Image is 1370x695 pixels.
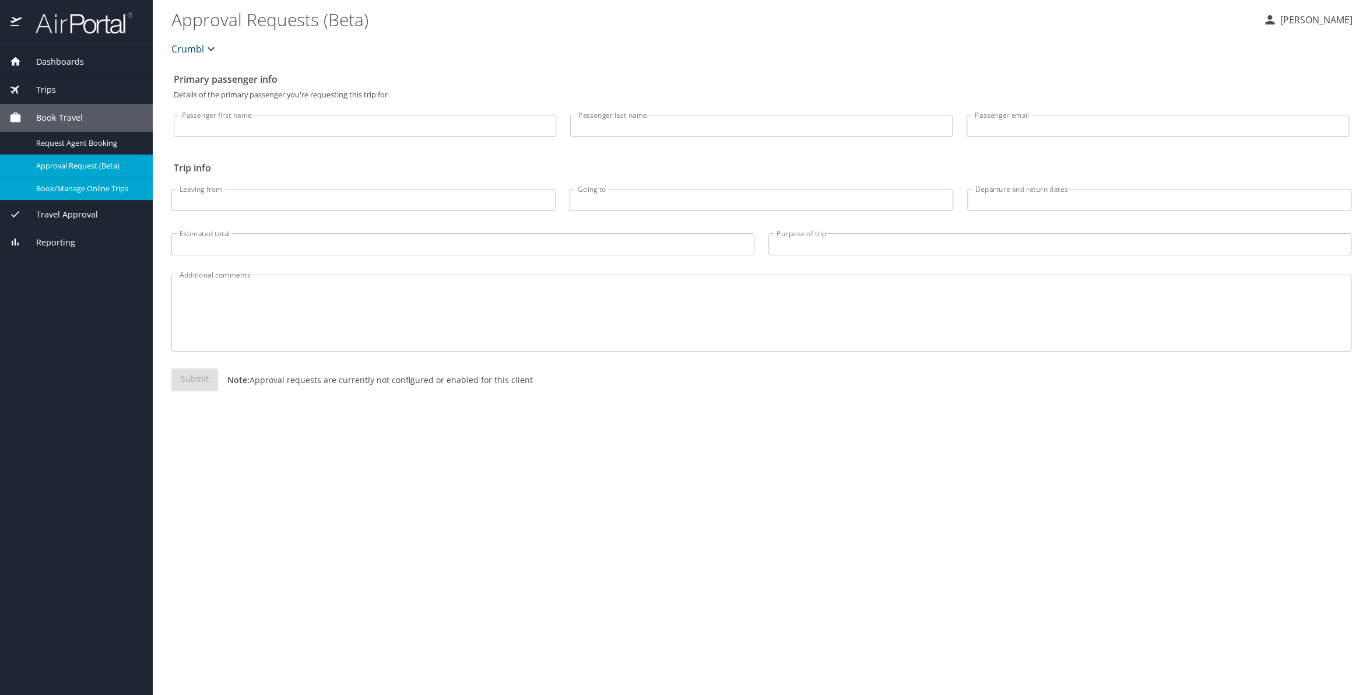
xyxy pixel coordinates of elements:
[1258,9,1357,30] button: [PERSON_NAME]
[22,208,98,221] span: Travel Approval
[174,159,1349,177] h2: Trip info
[22,111,83,124] span: Book Travel
[174,91,1349,99] p: Details of the primary passenger you're requesting this trip for
[23,12,132,34] img: airportal-logo.png
[171,41,204,57] span: Crumbl
[1277,13,1353,27] p: [PERSON_NAME]
[36,138,139,149] span: Request Agent Booking
[174,70,1349,89] h2: Primary passenger info
[171,1,1253,37] h1: Approval Requests (Beta)
[36,160,139,171] span: Approval Request (Beta)
[22,236,75,249] span: Reporting
[22,55,84,68] span: Dashboards
[167,37,223,61] button: Crumbl
[218,374,533,386] p: Approval requests are currently not configured or enabled for this client
[10,12,23,34] img: icon-airportal.png
[227,374,250,385] strong: Note:
[36,183,139,194] span: Book/Manage Online Trips
[22,83,56,96] span: Trips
